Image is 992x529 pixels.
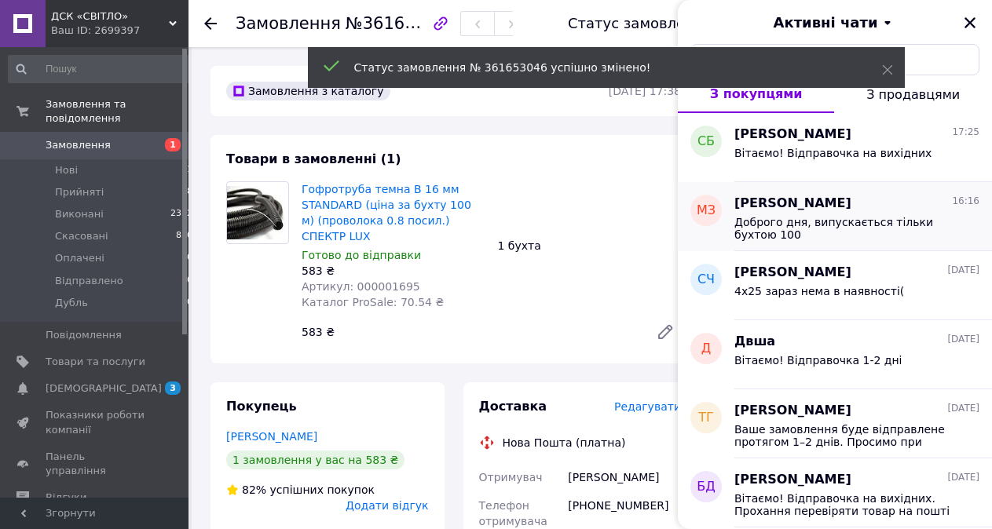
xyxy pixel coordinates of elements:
a: Гофротруба темна В 16 мм STANDARD (ціна за бухту 100 м) (проволока 0.8 посил.) СПЕКТР LUX [302,183,471,243]
span: З продавцями [866,87,960,102]
button: ДДвша[DATE]Вітаємо! Відправочка 1-2 дні [678,320,992,389]
span: Прийняті [55,185,104,199]
button: БД[PERSON_NAME][DATE]Вітаємо! Відправочка на вихідних. Прохання перевіряти товар на пошті та при ... [678,458,992,527]
button: З покупцями [678,75,834,113]
button: ТГ[PERSON_NAME][DATE]Ваше замовлення буде відправлене протягом 1–2 днів. Просимо при отриманні об... [678,389,992,458]
div: Ваш ID: 2699397 [51,24,189,38]
input: Пошук чату або повідомлення [690,44,979,75]
span: 17:25 [952,126,979,139]
span: Скасовані [55,229,108,243]
div: 583 ₴ [295,321,643,343]
span: Телефон отримувача [479,499,547,527]
a: Редагувати [650,316,681,348]
span: [PERSON_NAME] [734,264,851,282]
span: Вітаємо! Відправочка 1-2 дні [734,354,902,367]
span: Д [701,340,712,358]
span: 2312 [170,207,192,221]
span: Двша [734,333,775,351]
span: Показники роботи компанії [46,408,145,436]
span: 3 [165,381,181,395]
div: Повернутися назад [204,16,217,31]
span: 16:16 [952,195,979,208]
span: [DATE] [947,333,979,346]
span: 82% [242,483,266,496]
span: [PERSON_NAME] [734,126,851,144]
span: ДСК «СВІТЛО» [51,9,169,24]
span: [DATE] [947,264,979,277]
span: Товари та послуги [46,355,145,369]
div: Нова Пошта (платна) [499,435,630,451]
a: [PERSON_NAME] [226,430,317,443]
button: Активні чати [722,13,948,33]
span: Доброго дня, випускається тільки бухтою 100 [734,216,957,241]
span: Відправлено [55,274,123,288]
span: Оплачені [55,251,104,265]
span: Замовлення [46,138,111,152]
span: Товари в замовленні (1) [226,151,401,166]
button: СБ[PERSON_NAME]17:25Вітаємо! Відправочка на вихідних [678,113,992,182]
span: Покупець [226,399,297,414]
span: Вітаємо! Відправочка на вихідних. Прохання перевіряти товар на пошті та при виявленні дефектів за... [734,492,957,517]
div: 1 бухта [492,235,688,257]
span: Дубль [55,296,88,310]
span: З покупцями [710,86,803,101]
span: Каталог ProSale: 70.54 ₴ [302,296,444,308]
span: Додати відгук [346,499,428,512]
span: Ваше замовлення буде відправлене протягом 1–2 днів. Просимо при отриманні обов’язково перевіряти ... [734,423,957,448]
span: БД [697,478,715,496]
span: Нові [55,163,78,177]
div: 583 ₴ [302,263,485,279]
span: Готово до відправки [302,249,421,261]
button: Закрити [961,13,979,32]
button: сЧ[PERSON_NAME][DATE]4х25 зараз нема в наявності( [678,251,992,320]
span: 0 [187,251,192,265]
div: [PERSON_NAME] [565,463,684,491]
span: 0 [187,274,192,288]
div: Замовлення з каталогу [226,82,390,100]
span: [PERSON_NAME] [734,471,851,489]
span: ТГ [698,409,714,427]
span: Артикул: 000001695 [302,280,420,293]
span: Активні чати [773,13,877,33]
span: [DATE] [947,471,979,484]
span: Виконані [55,207,104,221]
span: Повідомлення [46,328,122,342]
span: [DEMOGRAPHIC_DATA] [46,381,162,396]
span: 8 [187,185,192,199]
div: Статус замовлення [568,16,712,31]
span: МЗ [697,202,716,220]
span: [PERSON_NAME] [734,195,851,213]
span: Відгуки [46,491,86,505]
div: 1 замовлення у вас на 583 ₴ [226,451,404,469]
span: 1 [165,138,181,151]
span: Панель управління [46,450,145,478]
span: СБ [697,133,715,151]
span: сЧ [697,271,715,289]
button: МЗ[PERSON_NAME]16:16Доброго дня, випускається тільки бухтою 100 [678,182,992,251]
div: успішних покупок [226,482,375,498]
img: Гофротруба темна В 16 мм STANDARD (ціна за бухту 100 м) (проволока 0.8 посил.) СПЕКТР LUX [227,186,288,240]
button: З продавцями [834,75,992,113]
span: Вітаємо! Відправочка на вихідних [734,147,932,159]
span: Редагувати [614,400,681,413]
span: Замовлення та повідомлення [46,97,189,126]
span: Замовлення [236,14,341,33]
span: Доставка [479,399,547,414]
span: №361653046 [346,13,457,33]
span: 850 [176,229,192,243]
span: 4х25 зараз нема в наявності( [734,285,904,297]
span: [DATE] [947,402,979,415]
div: Статус замовлення № 361653046 успішно змінено! [354,60,843,75]
span: Отримувач [479,471,543,483]
span: [PERSON_NAME] [734,402,851,420]
span: 1 [187,163,192,177]
input: Пошук [8,55,194,83]
span: 0 [187,296,192,310]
